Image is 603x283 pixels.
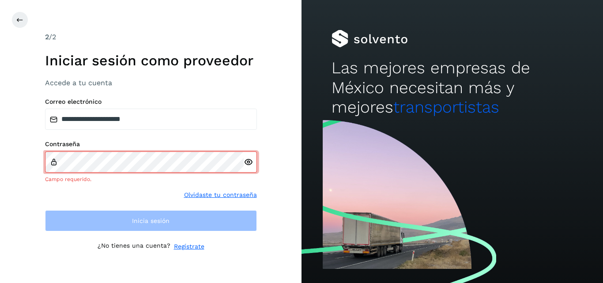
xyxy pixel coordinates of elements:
h3: Accede a tu cuenta [45,79,257,87]
span: transportistas [393,98,499,117]
h1: Iniciar sesión como proveedor [45,52,257,69]
a: Regístrate [174,242,204,251]
span: Inicia sesión [132,218,170,224]
div: /2 [45,32,257,42]
label: Correo electrónico [45,98,257,106]
button: Inicia sesión [45,210,257,231]
span: 2 [45,33,49,41]
h2: Las mejores empresas de México necesitan más y mejores [332,58,573,117]
a: Olvidaste tu contraseña [184,190,257,200]
p: ¿No tienes una cuenta? [98,242,170,251]
label: Contraseña [45,140,257,148]
div: Campo requerido. [45,175,257,183]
